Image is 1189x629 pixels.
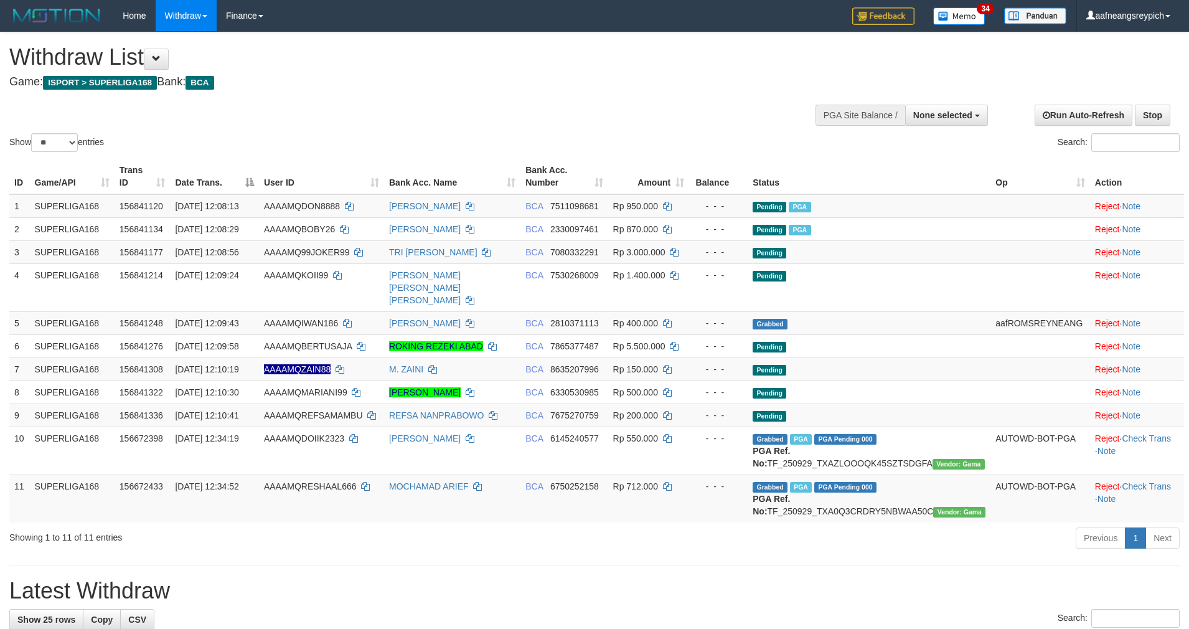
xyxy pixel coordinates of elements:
[525,270,543,280] span: BCA
[694,480,743,493] div: - - -
[694,363,743,376] div: - - -
[753,365,786,376] span: Pending
[753,446,790,468] b: PGA Ref. No:
[977,3,994,14] span: 34
[1122,318,1140,328] a: Note
[120,201,163,211] span: 156841120
[694,317,743,329] div: - - -
[1076,527,1126,549] a: Previous
[175,247,238,257] span: [DATE] 12:08:56
[613,364,658,374] span: Rp 150.000
[748,475,990,523] td: TF_250929_TXA0Q3CRDRY5NBWAA50C
[264,247,350,257] span: AAAAMQ99JOKER99
[9,133,104,152] label: Show entries
[753,319,787,329] span: Grabbed
[264,201,340,211] span: AAAAMQDON8888
[990,427,1090,475] td: AUTOWD-BOT-PGA
[613,270,665,280] span: Rp 1.400.000
[613,201,658,211] span: Rp 950.000
[550,318,599,328] span: Copy 2810371113 to clipboard
[30,240,115,263] td: SUPERLIGA168
[30,357,115,381] td: SUPERLIGA168
[1091,133,1180,152] input: Search:
[9,404,30,427] td: 9
[120,247,163,257] span: 156841177
[550,201,599,211] span: Copy 7511098681 to clipboard
[264,364,331,374] span: Nama rekening ada tanda titik/strip, harap diedit
[613,410,658,420] span: Rp 200.000
[175,270,238,280] span: [DATE] 12:09:24
[550,364,599,374] span: Copy 8635207996 to clipboard
[1090,427,1184,475] td: · ·
[694,269,743,281] div: - - -
[120,387,163,397] span: 156841322
[1122,387,1140,397] a: Note
[613,224,658,234] span: Rp 870.000
[525,364,543,374] span: BCA
[1095,341,1120,351] a: Reject
[9,526,486,544] div: Showing 1 to 11 of 11 entries
[120,410,163,420] span: 156841336
[1035,105,1132,126] a: Run Auto-Refresh
[990,475,1090,523] td: AUTOWD-BOT-PGA
[1090,357,1184,381] td: ·
[1122,433,1171,443] a: Check Trans
[1122,364,1140,374] a: Note
[9,311,30,334] td: 5
[389,410,484,420] a: REFSA NANPRABOWO
[389,341,483,351] a: ROKING REZEKI ABAD
[17,615,75,625] span: Show 25 rows
[175,387,238,397] span: [DATE] 12:10:30
[9,357,30,381] td: 7
[753,388,786,399] span: Pending
[1090,159,1184,194] th: Action
[613,341,665,351] span: Rp 5.500.000
[990,159,1090,194] th: Op: activate to sort column ascending
[905,105,988,126] button: None selected
[689,159,748,194] th: Balance
[1122,247,1140,257] a: Note
[1090,404,1184,427] td: ·
[790,482,812,493] span: Marked by aafsoycanthlai
[789,225,811,235] span: Marked by aafsoycanthlai
[264,410,363,420] span: AAAAMQREFSAMAMBU
[1090,475,1184,523] td: · ·
[384,159,520,194] th: Bank Acc. Name: activate to sort column ascending
[186,76,214,90] span: BCA
[550,410,599,420] span: Copy 7675270759 to clipboard
[790,434,812,445] span: Marked by aafsoycanthlai
[1122,270,1140,280] a: Note
[550,270,599,280] span: Copy 7530268009 to clipboard
[9,240,30,263] td: 3
[1058,133,1180,152] label: Search:
[814,482,876,493] span: PGA Pending
[9,263,30,311] td: 4
[30,334,115,357] td: SUPERLIGA168
[389,433,461,443] a: [PERSON_NAME]
[170,159,258,194] th: Date Trans.: activate to sort column descending
[1058,609,1180,628] label: Search:
[175,410,238,420] span: [DATE] 12:10:41
[389,481,469,491] a: MOCHAMAD ARIEF
[264,224,335,234] span: AAAAMQBOBY26
[933,507,985,518] span: Vendor URL: https://trx31.1velocity.biz
[550,433,599,443] span: Copy 6145240577 to clipboard
[9,475,30,523] td: 11
[1090,194,1184,218] td: ·
[389,318,461,328] a: [PERSON_NAME]
[694,223,743,235] div: - - -
[120,270,163,280] span: 156841214
[990,311,1090,334] td: aafROMSREYNEANG
[175,481,238,491] span: [DATE] 12:34:52
[120,481,163,491] span: 156672433
[613,318,658,328] span: Rp 400.000
[30,194,115,218] td: SUPERLIGA168
[525,224,543,234] span: BCA
[120,433,163,443] span: 156672398
[753,271,786,281] span: Pending
[30,381,115,404] td: SUPERLIGA168
[1122,481,1171,491] a: Check Trans
[264,341,352,351] span: AAAAMQBERTUSAJA
[91,615,113,625] span: Copy
[9,76,780,88] h4: Game: Bank:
